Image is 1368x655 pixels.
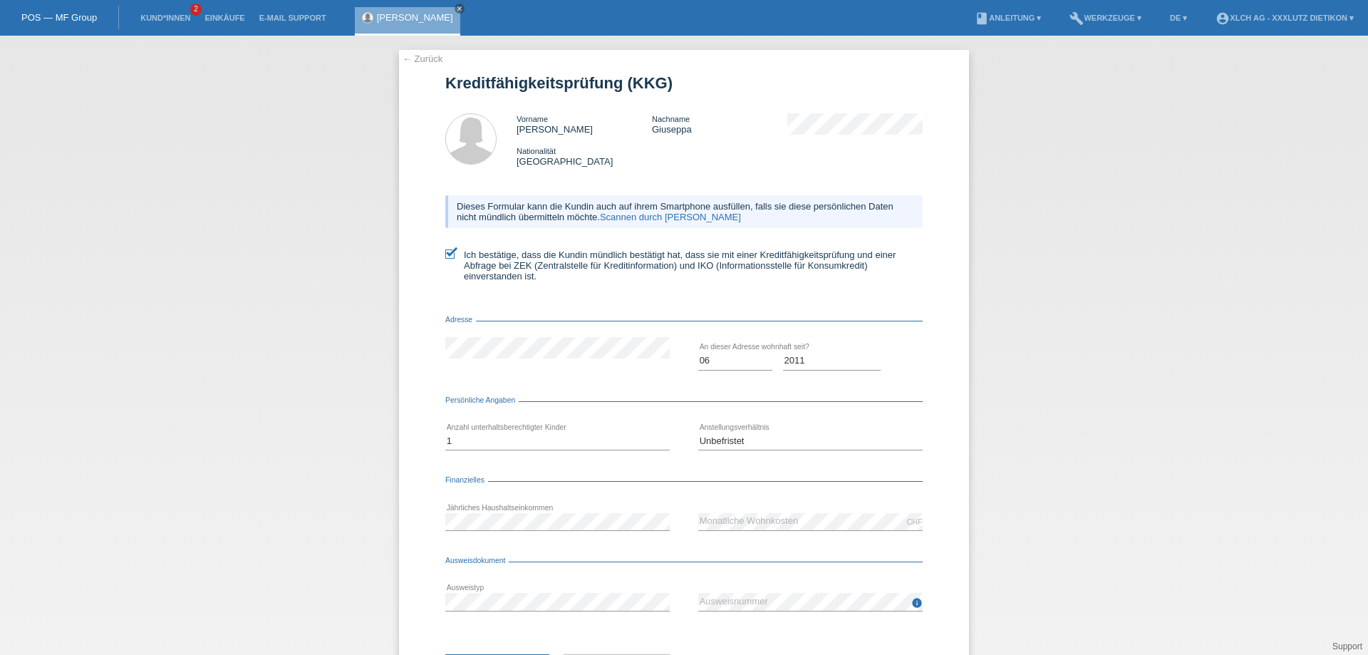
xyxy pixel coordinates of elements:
[911,597,923,609] i: info
[1208,14,1361,22] a: account_circleXLCH AG - XXXLutz Dietikon ▾
[968,14,1048,22] a: bookAnleitung ▾
[445,249,923,282] label: Ich bestätige, dass die Kundin mündlich bestätigt hat, dass sie mit einer Kreditfähigkeitsprüfung...
[517,113,652,135] div: [PERSON_NAME]
[1163,14,1194,22] a: DE ▾
[197,14,252,22] a: Einkäufe
[1332,641,1362,651] a: Support
[1062,14,1149,22] a: buildWerkzeuge ▾
[445,316,476,324] span: Adresse
[445,74,923,92] h1: Kreditfähigkeitsprüfung (KKG)
[517,145,652,167] div: [GEOGRAPHIC_DATA]
[377,12,453,23] a: [PERSON_NAME]
[190,4,202,16] span: 2
[652,115,690,123] span: Nachname
[21,12,97,23] a: POS — MF Group
[133,14,197,22] a: Kund*innen
[600,212,741,222] a: Scannen durch [PERSON_NAME]
[252,14,333,22] a: E-Mail Support
[975,11,989,26] i: book
[445,476,488,484] span: Finanzielles
[456,5,463,12] i: close
[906,517,923,526] div: CHF
[1216,11,1230,26] i: account_circle
[403,53,442,64] a: ← Zurück
[445,396,519,404] span: Persönliche Angaben
[911,602,923,610] a: info
[1069,11,1084,26] i: build
[517,147,556,155] span: Nationalität
[445,195,923,228] div: Dieses Formular kann die Kundin auch auf ihrem Smartphone ausfüllen, falls sie diese persönlichen...
[445,557,509,564] span: Ausweisdokument
[517,115,548,123] span: Vorname
[455,4,465,14] a: close
[652,113,787,135] div: Giuseppa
